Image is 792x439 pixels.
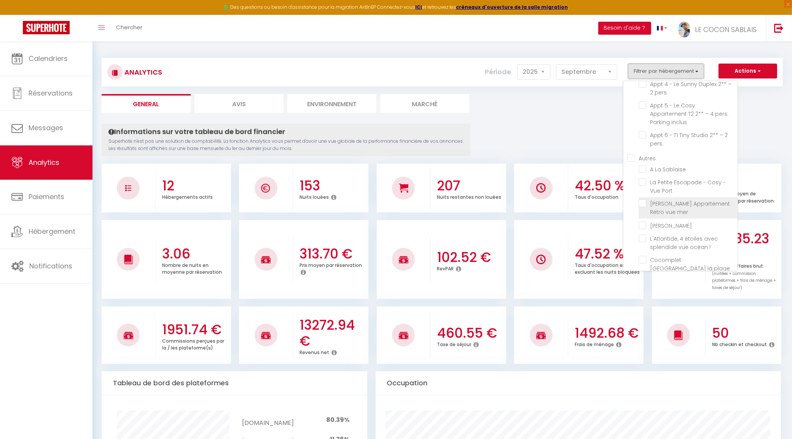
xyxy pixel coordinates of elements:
span: 80.39% [326,415,349,424]
span: (nuitées + commission plateformes + frais de ménage + taxes de séjour) [712,271,776,291]
p: Frais de ménage [575,340,614,348]
p: Superhote n'est pas une solution de comptabilité. La fonction Analytics vous permet d'avoir une v... [108,138,464,152]
div: Occupation [376,371,781,395]
img: NO IMAGE [125,185,131,191]
span: Hébergement [29,227,75,236]
p: Taxe de séjour [437,340,471,348]
p: Prix moyen par réservation [300,260,362,268]
span: Appt 4 - Le Sunny Duplex 2** – 2 pers [650,80,731,96]
h3: 3.06 [162,246,229,262]
label: Période [485,64,512,80]
h3: 1951.74 € [162,322,229,338]
span: Cocomplet · [GEOGRAPHIC_DATA] la plage à 90 m [650,256,730,281]
span: La Petite Escapade - Cosy - Vue Port [650,179,726,195]
h4: Informations sur votre tableau de bord financier [108,128,464,136]
button: Filtrer par hébergement [628,64,704,79]
a: ICI [415,4,422,10]
p: Revenus net [300,348,329,356]
span: Analytics [29,158,59,167]
a: Chercher [110,15,148,42]
span: Paiements [29,192,64,201]
span: Chercher [116,23,142,31]
p: Nombre de nuits en moyenne par réservation [162,260,222,276]
td: [DOMAIN_NAME] [242,410,293,430]
h3: 1492.68 € [575,325,642,341]
img: NO IMAGE [536,255,546,264]
p: Nuits restantes non louées [437,192,501,200]
p: Taux d'occupation [575,192,618,200]
h3: 47.52 % [575,246,642,262]
span: Messages [29,123,63,132]
h3: 313.70 € [300,246,367,262]
h3: 15685.23 € [712,231,779,263]
li: Avis [194,94,284,113]
h3: 13272.94 € [300,317,367,349]
button: Besoin d'aide ? [598,22,651,35]
span: Réservations [29,88,73,98]
span: Calendriers [29,54,68,63]
button: Ouvrir le widget de chat LiveChat [6,3,29,26]
h3: Analytics [123,64,162,81]
span: [PERSON_NAME] Appartement Rétro vue mer [650,200,730,216]
a: créneaux d'ouverture de la salle migration [456,4,568,10]
div: Tableau de bord des plateformes [102,371,367,395]
p: Nb checkin et checkout [712,340,767,348]
span: Appt 5 - Le Cosy Appartement T2 2** – 4 pers. Parking inclus [650,102,728,126]
h3: 1.96 [712,174,779,190]
p: Nuits louées [300,192,329,200]
a: ... LE COCON SABLAIS [673,15,766,42]
img: Super Booking [23,21,70,34]
h3: 42.50 % [575,178,642,194]
p: Chiffre d'affaires brut [712,261,776,291]
span: L'Atlantide, 4 étoiles avec splendide vue océan ! [650,235,718,251]
h3: 153 [300,178,367,194]
p: Hébergements actifs [162,192,213,200]
h3: 102.52 € [437,249,504,265]
button: Actions [719,64,777,79]
p: Nombre moyen de voyageurs par réservation [712,189,774,204]
img: logout [774,23,784,33]
span: Notifications [29,261,72,271]
span: [PERSON_NAME] [650,222,692,230]
p: RevPAR [437,264,454,272]
li: Environnement [287,94,376,113]
span: Appt 6 - T1 Tiny Studio 2** – 2 pers. [650,131,728,147]
p: Taux d'occupation en excluant les nuits bloquées [575,260,640,276]
img: ... [679,22,690,38]
li: General [102,94,191,113]
span: LE COCON SABLAIS [695,25,757,34]
p: Commissions perçues par la / les plateforme(s) [162,336,224,351]
h3: 50 [712,325,779,341]
h3: 12 [162,178,229,194]
h3: 207 [437,178,504,194]
li: Marché [380,94,469,113]
h3: 460.55 € [437,325,504,341]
